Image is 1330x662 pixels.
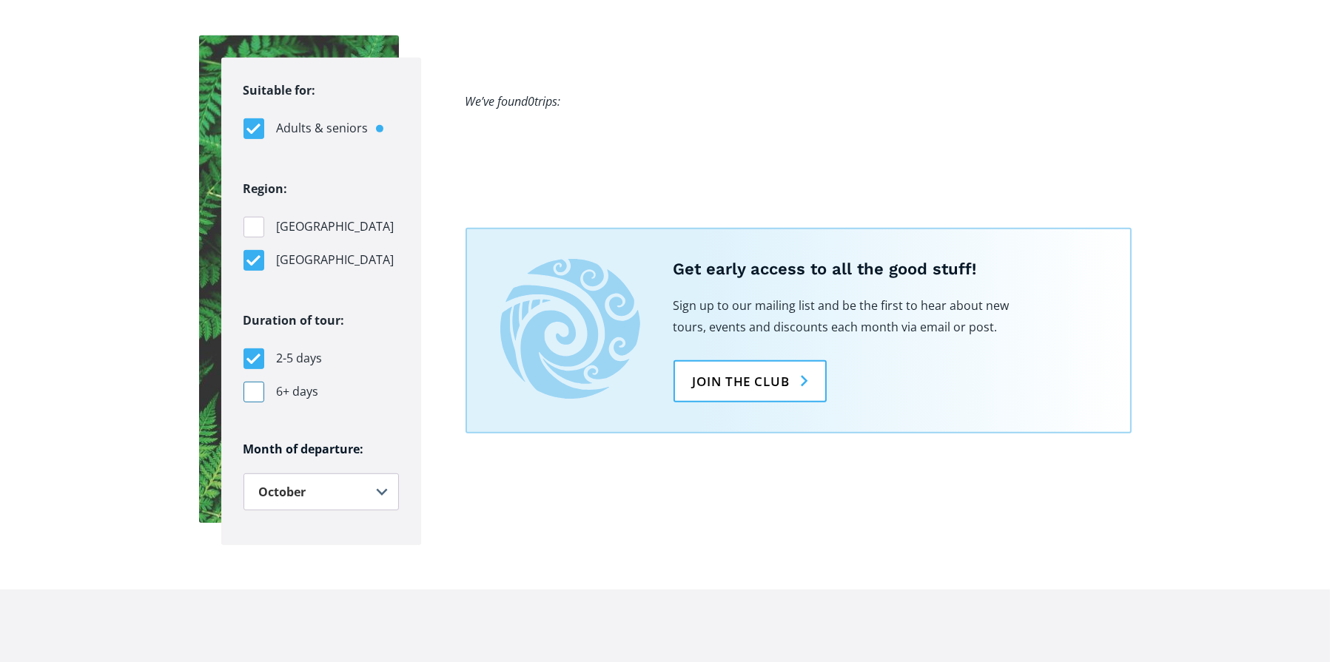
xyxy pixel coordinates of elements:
[674,259,1097,280] h5: Get early access to all the good stuff!
[674,360,827,402] a: Join the club
[277,118,369,138] span: Adults & seniors
[528,93,535,109] span: 0
[244,178,288,200] legend: Region:
[277,250,394,270] span: [GEOGRAPHIC_DATA]
[277,382,319,402] span: 6+ days
[244,310,345,331] legend: Duration of tour:
[466,91,561,112] div: We’ve found trips:
[674,295,1014,338] p: Sign up to our mailing list and be the first to hear about new tours, events and discounts each m...
[244,80,316,101] legend: Suitable for:
[277,348,323,368] span: 2-5 days
[277,217,394,237] span: [GEOGRAPHIC_DATA]
[244,442,399,457] h6: Month of departure:
[221,58,421,546] form: Filters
